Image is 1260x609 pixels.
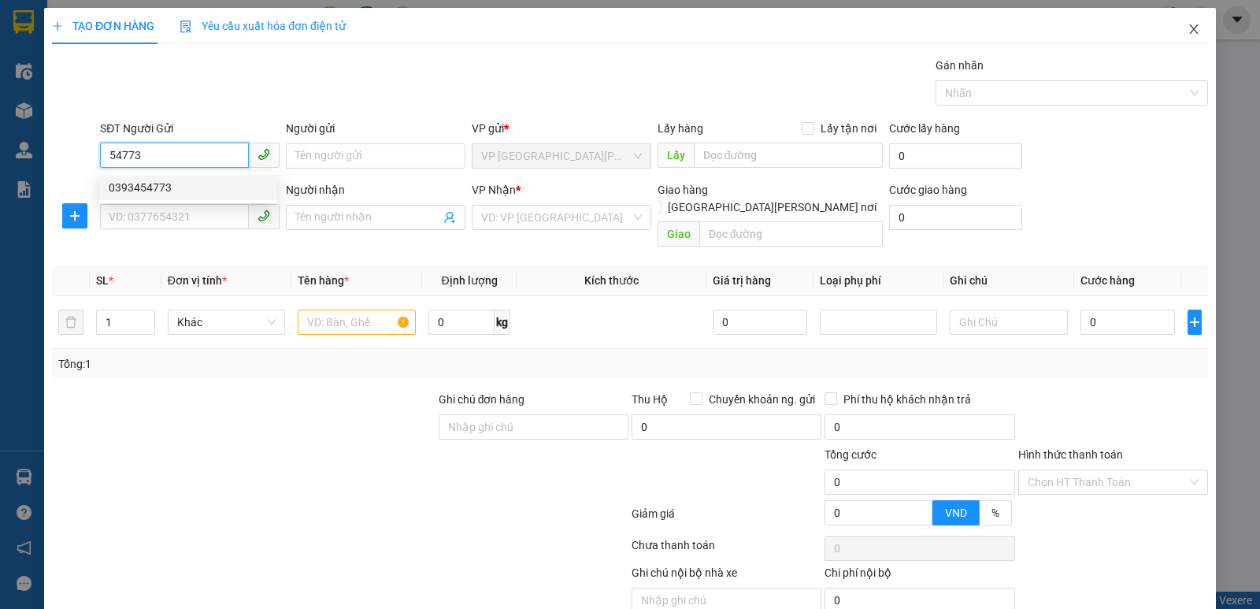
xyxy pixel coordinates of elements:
[1188,23,1200,35] span: close
[168,274,227,287] span: Đơn vị tính
[889,143,1022,169] input: Cước lấy hàng
[889,122,960,135] label: Cước lấy hàng
[825,564,1014,588] div: Chi phí nội bộ
[1172,8,1216,52] button: Close
[286,120,465,137] div: Người gửi
[713,310,807,335] input: 0
[177,310,276,334] span: Khác
[658,221,699,247] span: Giao
[813,266,944,296] th: Loại phụ phí
[632,393,668,406] span: Thu Hộ
[62,203,87,228] button: plus
[630,537,823,564] div: Chưa thanh toán
[1080,274,1135,287] span: Cước hàng
[702,391,821,408] span: Chuyển khoản ng. gửi
[481,144,642,168] span: VP Cầu Yên Xuân
[52,20,154,32] span: TẠO ĐƠN HÀNG
[63,210,87,222] span: plus
[439,393,525,406] label: Ghi chú đơn hàng
[661,199,883,216] span: [GEOGRAPHIC_DATA][PERSON_NAME] nơi
[495,310,510,335] span: kg
[658,184,708,196] span: Giao hàng
[584,274,639,287] span: Kích thước
[443,211,456,224] span: user-add
[713,274,771,287] span: Giá trị hàng
[889,205,1022,230] input: Cước giao hàng
[258,148,270,161] span: phone
[298,274,349,287] span: Tên hàng
[991,507,999,519] span: %
[814,120,883,137] span: Lấy tận nơi
[439,414,628,440] input: Ghi chú đơn hàng
[936,59,984,72] label: Gán nhãn
[286,181,465,199] div: Người nhận
[109,179,268,196] div: 0393454773
[632,564,821,588] div: Ghi chú nội bộ nhà xe
[180,20,192,33] img: icon
[58,355,487,373] div: Tổng: 1
[96,274,109,287] span: SL
[258,210,270,222] span: phone
[825,448,876,461] span: Tổng cước
[837,391,977,408] span: Phí thu hộ khách nhận trả
[950,310,1068,335] input: Ghi Chú
[1188,316,1201,329] span: plus
[658,143,694,168] span: Lấy
[699,221,884,247] input: Dọc đường
[99,175,277,200] div: 0393454773
[472,184,516,196] span: VP Nhận
[58,310,83,335] button: delete
[630,505,823,533] div: Giảm giá
[658,122,703,135] span: Lấy hàng
[889,184,967,196] label: Cước giao hàng
[945,507,967,519] span: VND
[1188,310,1202,335] button: plus
[100,120,280,137] div: SĐT Người Gửi
[1018,448,1123,461] label: Hình thức thanh toán
[943,266,1074,296] th: Ghi chú
[472,120,651,137] div: VP gửi
[180,20,346,32] span: Yêu cầu xuất hóa đơn điện tử
[52,20,63,32] span: plus
[694,143,884,168] input: Dọc đường
[442,274,498,287] span: Định lượng
[298,310,416,335] input: VD: Bàn, Ghế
